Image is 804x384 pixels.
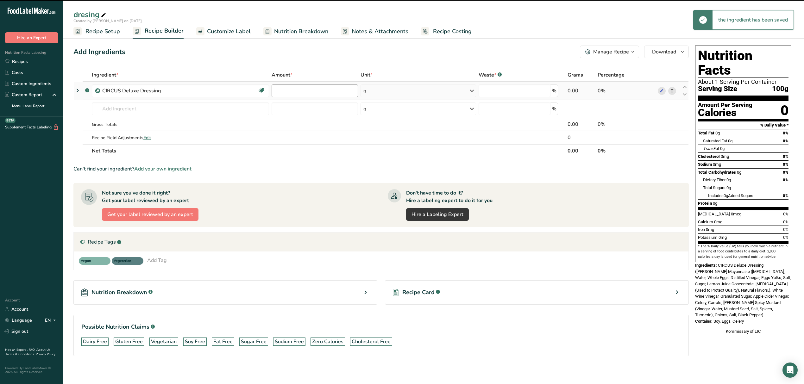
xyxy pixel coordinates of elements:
span: 0g [726,177,731,182]
span: Notes & Attachments [352,27,408,36]
span: 0% [783,162,788,167]
span: 0% [783,154,788,159]
div: dresing [73,9,107,20]
span: Grams [568,71,583,79]
a: Language [5,315,32,326]
span: 0mg [713,162,721,167]
a: Hire a Labeling Expert [406,208,469,221]
span: 0% [783,139,788,143]
div: g [363,87,367,95]
span: 0% [783,193,788,198]
div: EN [45,317,58,324]
span: 0% [783,212,788,216]
span: 0mg [714,220,722,224]
span: Amount [272,71,292,79]
span: Edit [143,135,151,141]
div: 0.00 [568,87,595,95]
div: Add Ingredients [73,47,125,57]
div: Add Tag [147,257,167,264]
span: Potassium [698,235,718,240]
div: CIRCUS Deluxe Dressing [102,87,181,95]
div: Cholesterol Free [352,338,391,345]
a: Terms & Conditions . [5,352,36,356]
span: Add your own ingredient [134,165,192,173]
section: * The % Daily Value (DV) tells you how much a nutrient in a serving of food contributes to a dail... [698,244,788,259]
a: Hire an Expert . [5,348,28,352]
div: 0% [598,87,655,95]
span: 0% [783,220,788,224]
span: 0% [783,131,788,135]
input: Add Ingredient [92,102,269,115]
a: Customize Label [196,24,251,39]
a: Recipe Setup [73,24,120,39]
span: Vegeterian [114,258,136,264]
span: 0mg [706,227,714,232]
span: 0g [713,201,717,206]
th: 0% [596,144,656,157]
span: 0mcg [731,212,741,216]
div: Custom Report [5,91,42,98]
span: Sodium [698,162,712,167]
span: Percentage [598,71,625,79]
span: Total Carbohydrates [698,170,736,175]
span: 0% [783,227,788,232]
span: Nutrition Breakdown [274,27,328,36]
span: 0% [783,170,788,175]
div: Gross Totals [92,121,269,128]
span: 0g [724,193,728,198]
button: Get your label reviewed by an expert [102,208,198,221]
span: Recipe Builder [145,27,184,35]
span: 0mg [719,235,727,240]
div: Dairy Free [83,338,107,345]
div: Can't find your ingredient? [73,165,689,173]
div: Recipe Tags [74,232,688,251]
div: 0 [781,102,788,119]
div: 0% [598,121,655,128]
div: Recipe Yield Adjustments [92,134,269,141]
span: Recipe Costing [433,27,472,36]
span: Total Sugars [703,185,725,190]
div: Don't have time to do it? Hire a labeling expert to do it for you [406,189,493,204]
span: Total Fat [698,131,714,135]
span: 100g [772,85,788,93]
span: 0g [726,185,731,190]
span: Soy, Eggs, Celery [713,319,744,324]
div: Amount Per Serving [698,102,752,108]
a: Nutrition Breakdown [263,24,328,39]
span: 0g [715,131,720,135]
div: About 1 Serving Per Container [698,79,788,85]
span: Calcium [698,220,713,224]
a: Recipe Builder [133,24,184,39]
span: 0% [783,235,788,240]
div: Manage Recipe [593,48,629,56]
span: Contains: [695,319,713,324]
span: Fat [703,146,719,151]
div: Calories [698,108,752,117]
span: Includes Added Sugars [708,193,753,198]
div: Gluten Free [115,338,143,345]
span: Ingredient [92,71,118,79]
section: % Daily Value * [698,121,788,129]
span: Saturated Fat [703,139,727,143]
th: Net Totals [91,144,566,157]
span: 0g [737,170,741,175]
span: Protein [698,201,712,206]
button: Hire an Expert [5,32,58,43]
span: Customize Label [207,27,251,36]
div: 0 [568,134,595,141]
span: Ingredients: [695,263,717,268]
span: Serving Size [698,85,737,93]
div: Vegetarian [151,338,177,345]
div: Powered By FoodLabelMaker © 2025 All Rights Reserved [5,366,58,374]
span: Get your label reviewed by an expert [107,211,193,218]
div: Soy Free [185,338,205,345]
a: Notes & Attachments [341,24,408,39]
div: g [363,105,367,113]
a: Privacy Policy [36,352,55,356]
div: 0.00 [568,121,595,128]
div: Waste [479,71,502,79]
span: [MEDICAL_DATA] [698,212,730,216]
div: Zero Calories [312,338,343,345]
div: Open Intercom Messenger [782,362,798,378]
span: Dietary Fiber [703,177,725,182]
